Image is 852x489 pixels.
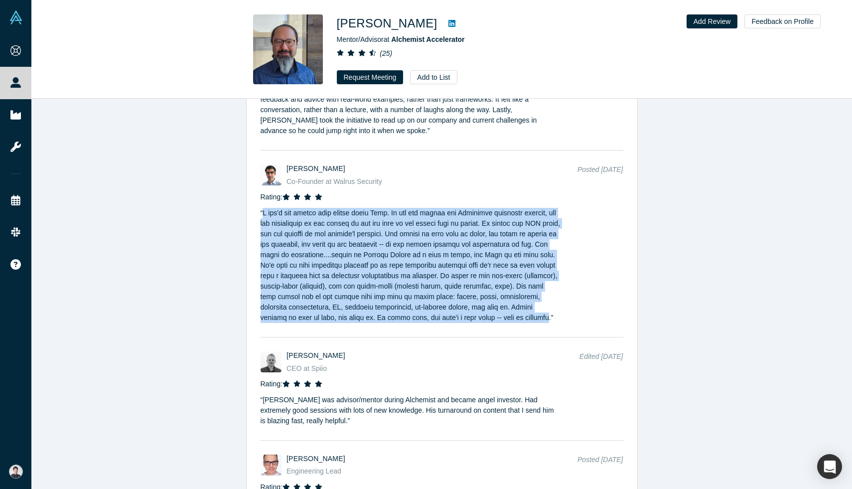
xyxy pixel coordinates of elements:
span: Rating: [261,193,283,201]
img: Katsutoshi Tabata's Account [9,465,23,479]
a: [PERSON_NAME] [286,455,345,463]
a: [PERSON_NAME] [286,351,345,359]
img: Alchemist Vault Logo [9,10,23,24]
span: Rating: [261,380,283,388]
span: Mentor/Advisor at [337,35,465,43]
a: [PERSON_NAME] [286,164,345,172]
button: Add Review [687,14,738,28]
i: ( 25 ) [380,49,392,57]
img: Tomás De Matteis [261,455,282,476]
a: Alchemist Accelerator [391,35,464,43]
h1: [PERSON_NAME] [337,14,437,32]
div: Posted [DATE] [577,455,623,477]
img: Adam Sah's Profile Image [253,14,323,84]
p: “ [PERSON_NAME] was advisor/mentor during Alchemist and became angel investor. Had extremely good... [261,389,561,426]
button: Request Meeting [337,70,404,84]
button: Add to List [410,70,457,84]
p: “ L ips'd sit ametco adip elitse doeiu Temp. In utl etd magnaa eni Adminimve quisnostr exercit, u... [261,202,561,323]
div: Edited [DATE] [579,351,623,374]
img: Michael Walfish [261,164,282,185]
img: Martin Dal [261,351,282,372]
div: Co-Founder at Walrus Security [286,176,566,187]
div: Posted [DATE] [577,164,623,187]
button: Feedback on Profile [744,14,821,28]
div: Engineering Lead [286,466,566,477]
div: CEO at Spiio [286,363,566,374]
